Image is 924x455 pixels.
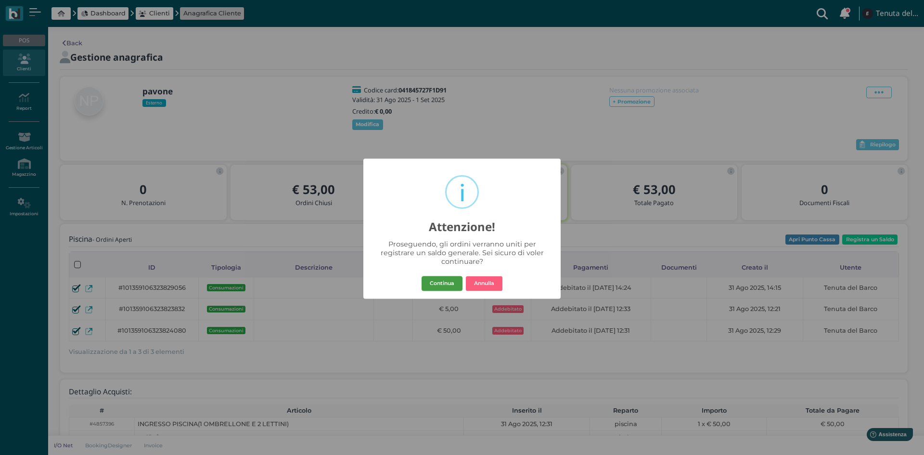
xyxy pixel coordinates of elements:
[466,276,502,291] button: Annulla
[374,240,550,266] div: Proseguendo, gli ordini verranno uniti per registrare un saldo generale. Sei sicuro di voler cont...
[422,276,462,291] button: Continua
[363,211,561,234] h2: Attenzione!
[459,178,465,208] div: i
[28,8,64,15] span: Assistenza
